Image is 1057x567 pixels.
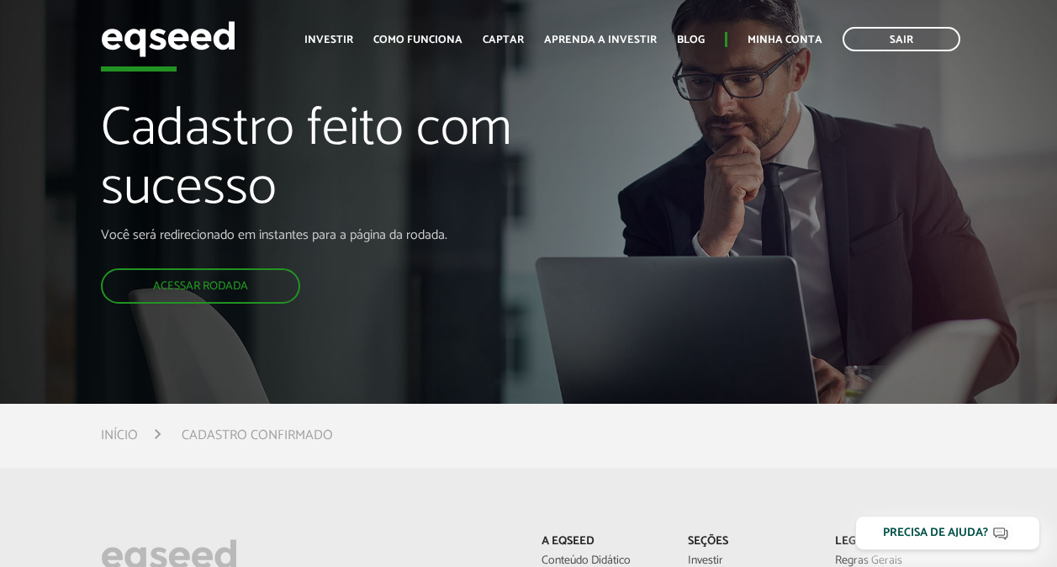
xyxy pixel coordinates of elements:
a: Início [101,429,138,442]
a: Aprenda a investir [544,34,657,45]
a: Acessar rodada [101,268,300,304]
li: Cadastro confirmado [182,424,333,447]
p: Seções [688,535,810,549]
a: Como funciona [373,34,462,45]
a: Blog [677,34,705,45]
a: Sair [843,27,960,51]
a: Minha conta [748,34,822,45]
p: Legal [835,535,957,549]
p: Você será redirecionado em instantes para a página da rodada. [101,227,605,243]
a: Investir [688,555,810,567]
a: Conteúdo Didático [542,555,663,567]
img: EqSeed [101,17,235,61]
a: Captar [483,34,524,45]
a: Regras Gerais [835,555,957,567]
h1: Cadastro feito com sucesso [101,100,605,227]
p: A EqSeed [542,535,663,549]
a: Investir [304,34,353,45]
